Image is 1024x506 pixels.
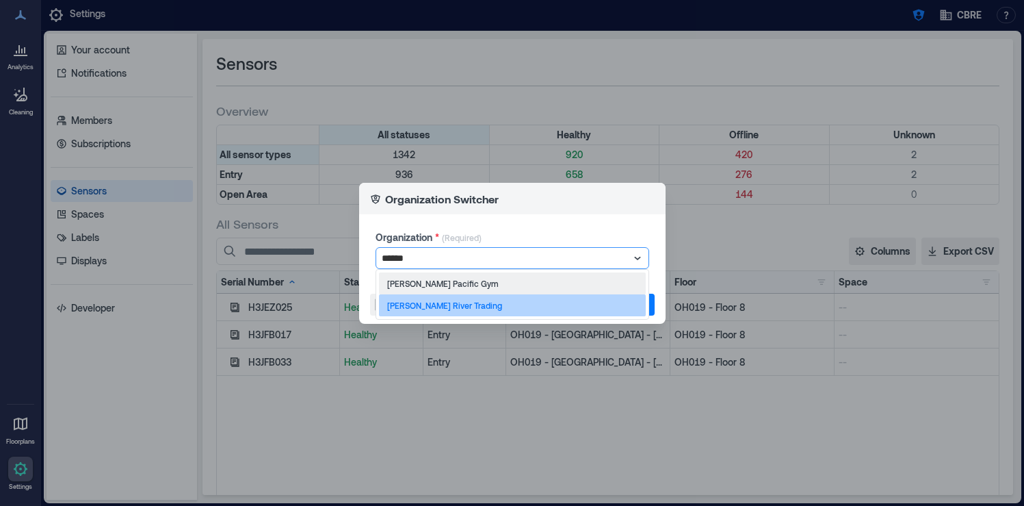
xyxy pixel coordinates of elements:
[387,300,502,311] p: [PERSON_NAME] River Trading
[387,278,499,289] p: [PERSON_NAME] Pacific Gym
[385,191,499,207] p: Organization Switcher
[370,294,434,316] button: Turn Off
[376,231,439,244] label: Organization
[442,232,482,247] p: (Required)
